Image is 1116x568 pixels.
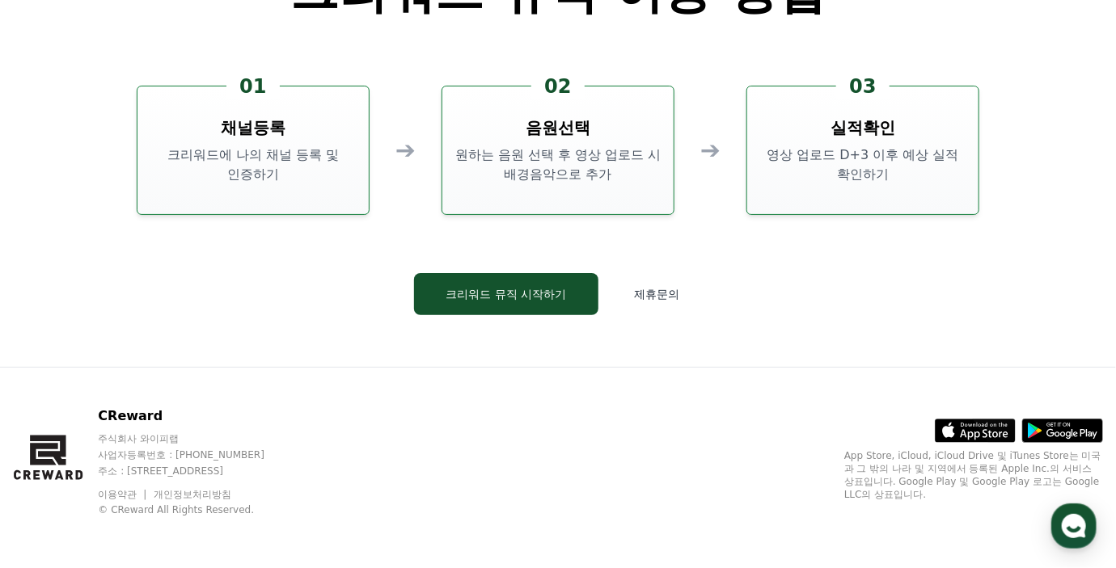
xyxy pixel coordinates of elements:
div: ➔ [700,136,721,165]
a: 설정 [209,434,311,474]
span: 설정 [250,458,269,471]
a: 개인정보처리방침 [154,489,231,500]
h3: 채널등록 [221,116,285,139]
p: CReward [98,406,295,426]
button: 크리워드 뮤직 시작하기 [414,273,599,315]
p: 크리워드에 나의 채널 등록 및 인증하기 [144,145,362,184]
h3: 음원선택 [526,116,590,139]
div: 01 [226,74,279,99]
p: App Store, iCloud, iCloud Drive 및 iTunes Store는 미국과 그 밖의 나라 및 지역에서 등록된 Apple Inc.의 서비스 상표입니다. Goo... [844,449,1103,501]
a: 홈 [5,434,107,474]
p: 주식회사 와이피랩 [98,432,295,445]
h3: 실적확인 [831,116,895,139]
div: 02 [531,74,584,99]
div: ➔ [395,136,416,165]
span: 대화 [148,459,167,472]
p: 원하는 음원 선택 후 영상 업로드 시 배경음악으로 추가 [449,145,667,184]
a: 이용약관 [98,489,149,500]
a: 대화 [107,434,209,474]
span: 홈 [51,458,61,471]
div: 03 [836,74,889,99]
p: 사업자등록번호 : [PHONE_NUMBER] [98,448,295,461]
button: 제휴문의 [611,273,702,315]
p: 주소 : [STREET_ADDRESS] [98,465,295,478]
p: 영상 업로드 D+3 이후 예상 실적 확인하기 [754,145,972,184]
p: © CReward All Rights Reserved. [98,503,295,516]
